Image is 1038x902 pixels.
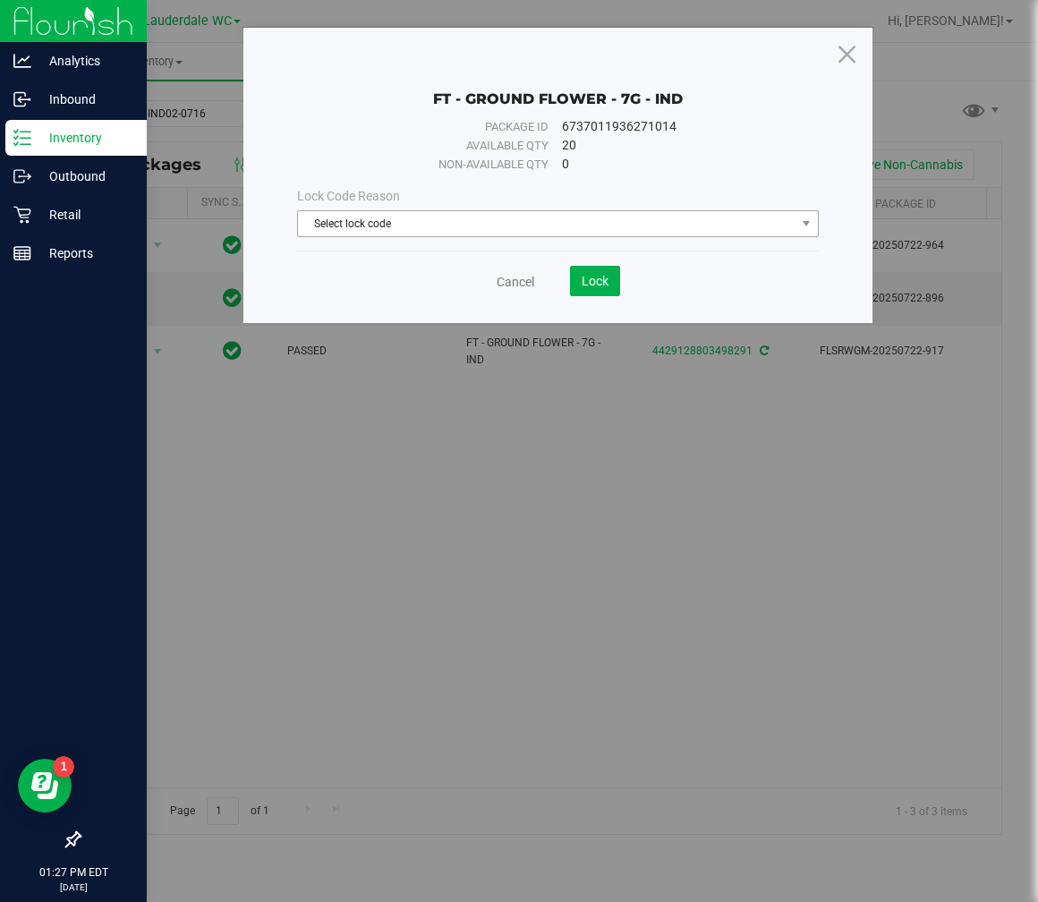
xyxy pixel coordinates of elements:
[53,756,74,778] iframe: Resource center unread badge
[13,244,31,262] inline-svg: Reports
[13,129,31,147] inline-svg: Inventory
[319,156,549,174] div: Non-available qty
[570,266,620,296] button: Lock
[31,243,139,264] p: Reports
[13,52,31,70] inline-svg: Analytics
[31,89,139,110] p: Inbound
[31,50,139,72] p: Analytics
[31,204,139,225] p: Retail
[31,166,139,187] p: Outbound
[8,881,139,894] p: [DATE]
[319,137,549,155] div: Available qty
[31,127,139,149] p: Inventory
[13,90,31,108] inline-svg: Inbound
[562,136,796,155] div: 20
[297,189,400,203] span: Lock Code Reason
[298,211,796,236] span: Select lock code
[497,273,534,291] a: Cancel
[13,206,31,224] inline-svg: Retail
[796,211,818,236] span: select
[562,155,796,174] div: 0
[18,759,72,813] iframe: Resource center
[319,118,549,136] div: Package ID
[582,274,608,288] span: Lock
[297,64,819,108] div: FT - GROUND FLOWER - 7G - IND
[562,117,796,136] div: 6737011936271014
[8,864,139,881] p: 01:27 PM EDT
[13,167,31,185] inline-svg: Outbound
